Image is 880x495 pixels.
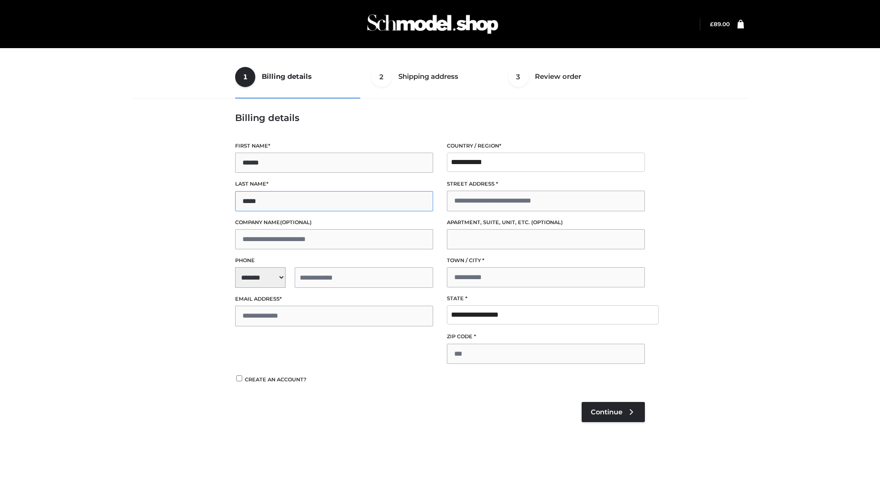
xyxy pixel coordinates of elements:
label: Town / City [447,256,645,265]
label: Last name [235,180,433,188]
label: Company name [235,218,433,227]
a: £89.00 [710,21,730,27]
label: Apartment, suite, unit, etc. [447,218,645,227]
span: (optional) [280,219,312,225]
a: Continue [582,402,645,422]
label: Email address [235,295,433,303]
label: First name [235,142,433,150]
label: Street address [447,180,645,188]
label: ZIP Code [447,332,645,341]
span: £ [710,21,714,27]
label: State [447,294,645,303]
span: Create an account? [245,376,307,383]
span: Continue [591,408,622,416]
bdi: 89.00 [710,21,730,27]
span: (optional) [531,219,563,225]
input: Create an account? [235,375,243,381]
label: Country / Region [447,142,645,150]
img: Schmodel Admin 964 [364,6,501,42]
label: Phone [235,256,433,265]
h3: Billing details [235,112,645,123]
